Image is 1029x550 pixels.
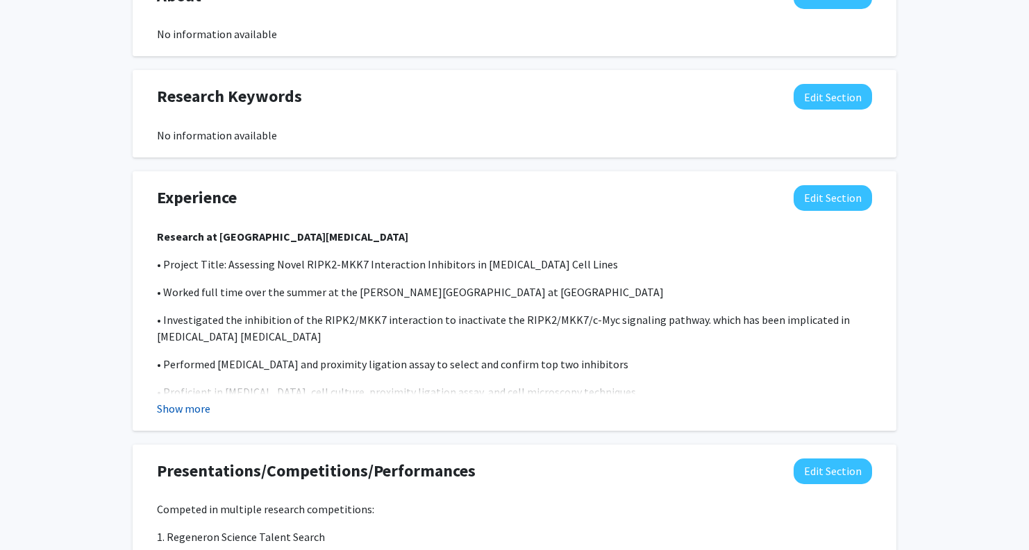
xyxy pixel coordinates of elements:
span: Research Keywords [157,84,302,109]
p: • Investigated the inhibition of the RIPK2/MKK7 interaction to inactivate the RIPK2/MKK7/c-Myc si... [157,311,872,345]
strong: Research at [GEOGRAPHIC_DATA][MEDICAL_DATA] [157,230,408,243]
button: Show more [157,400,210,417]
p: Competed in multiple research competitions: [157,501,872,517]
button: Edit Research Keywords [794,84,872,110]
p: • Proficient in [MEDICAL_DATA], cell culture, proximity ligation assay, and cell microscopy techn... [157,384,872,400]
div: No information available [157,26,872,42]
p: 1. Regeneron Science Talent Search [157,528,872,545]
div: No information available [157,127,872,144]
button: Edit Experience [794,185,872,211]
span: Presentations/Competitions/Performances [157,458,476,483]
span: Experience [157,185,237,210]
iframe: Chat [10,488,59,540]
p: • Worked full time over the summer at the [PERSON_NAME][GEOGRAPHIC_DATA] at [GEOGRAPHIC_DATA] [157,284,872,300]
button: Edit Presentations/Competitions/Performances [794,458,872,484]
p: • Performed [MEDICAL_DATA] and proximity ligation assay to select and confirm top two inhibitors [157,356,872,372]
p: • Project Title: Assessing Novel RIPK2-MKK7 Interaction Inhibitors in [MEDICAL_DATA] Cell Lines [157,256,872,273]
